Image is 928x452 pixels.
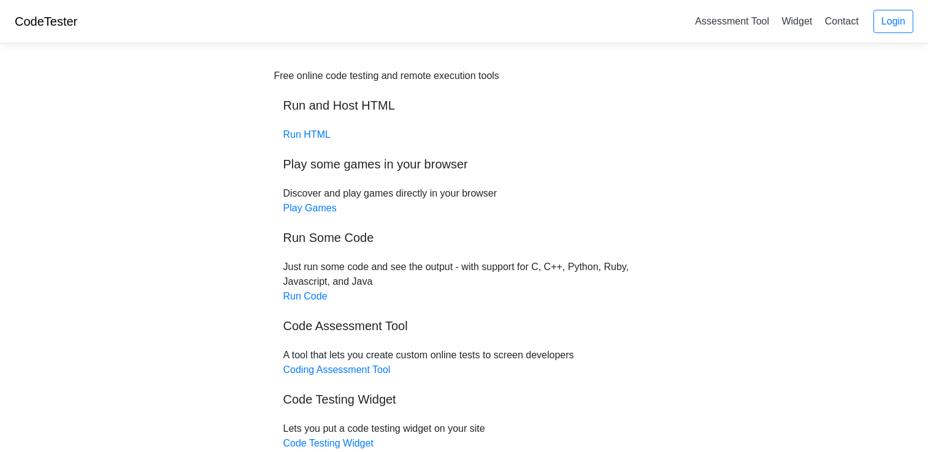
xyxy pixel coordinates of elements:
[283,157,645,171] h5: Play some games in your browser
[283,438,374,448] a: Code Testing Widget
[274,69,499,83] div: Free online code testing and remote execution tools
[873,10,913,33] a: Login
[15,15,77,28] a: CodeTester
[283,318,645,333] h5: Code Assessment Tool
[283,364,391,375] a: Coding Assessment Tool
[283,203,337,213] a: Play Games
[283,98,645,113] h5: Run and Host HTML
[283,291,328,301] a: Run Code
[820,11,864,31] a: Contact
[283,129,331,140] a: Run HTML
[274,69,654,451] div: Discover and play games directly in your browser Just run some code and see the output - with sup...
[283,230,645,245] h5: Run Some Code
[283,392,645,407] h5: Code Testing Widget
[690,11,774,31] a: Assessment Tool
[777,11,817,31] a: Widget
